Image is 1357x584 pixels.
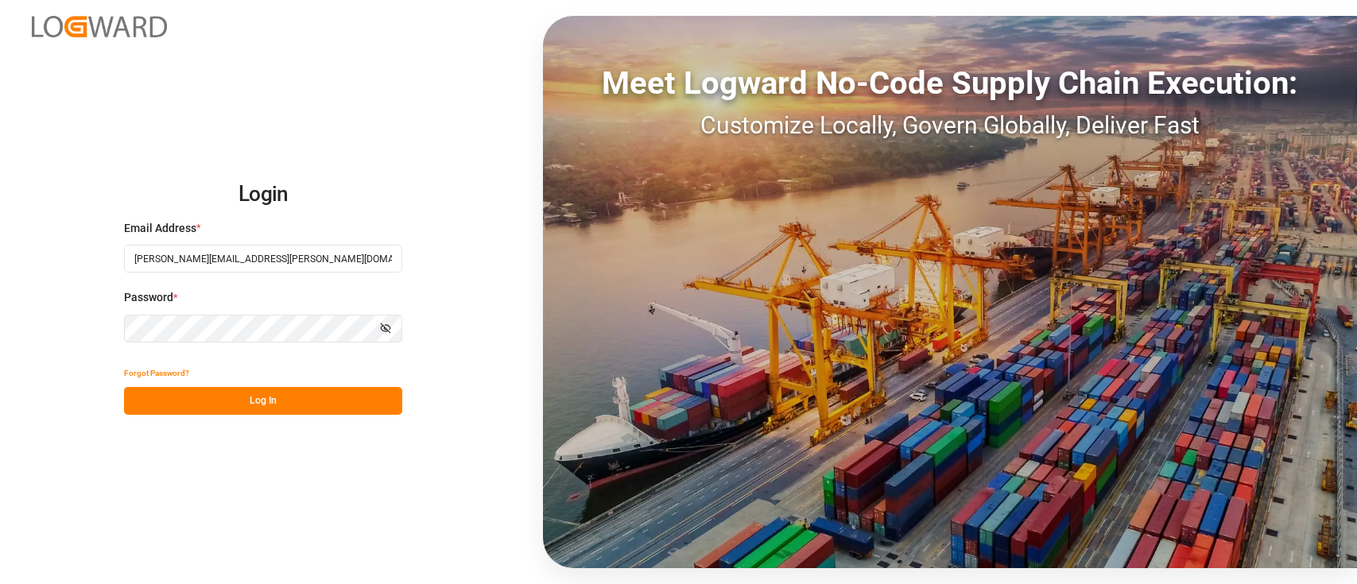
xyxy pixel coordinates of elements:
[124,220,196,237] span: Email Address
[124,169,402,220] h2: Login
[124,289,173,306] span: Password
[543,107,1357,143] div: Customize Locally, Govern Globally, Deliver Fast
[543,60,1357,107] div: Meet Logward No-Code Supply Chain Execution:
[32,16,167,37] img: Logward_new_orange.png
[124,387,402,415] button: Log In
[124,245,402,273] input: Enter your email
[124,359,189,387] button: Forgot Password?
